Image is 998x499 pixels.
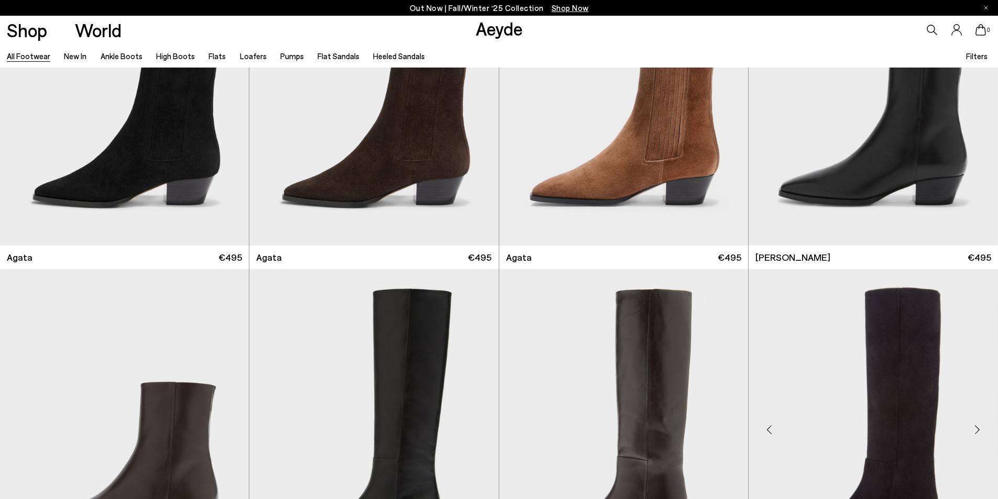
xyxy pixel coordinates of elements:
[218,251,242,264] span: €495
[7,21,47,39] a: Shop
[209,51,226,61] a: Flats
[754,414,785,445] div: Previous slide
[410,2,589,15] p: Out Now | Fall/Winter ‘25 Collection
[476,17,523,39] a: Aeyde
[506,251,532,264] span: Agata
[249,246,498,269] a: Agata €495
[101,51,142,61] a: Ankle Boots
[317,51,359,61] a: Flat Sandals
[373,51,425,61] a: Heeled Sandals
[961,414,993,445] div: Next slide
[749,246,998,269] a: [PERSON_NAME] €495
[552,3,589,13] span: Navigate to /collections/new-in
[156,51,195,61] a: High Boots
[64,51,86,61] a: New In
[280,51,304,61] a: Pumps
[256,251,282,264] span: Agata
[718,251,741,264] span: €495
[7,251,32,264] span: Agata
[986,27,991,33] span: 0
[75,21,122,39] a: World
[755,251,830,264] span: [PERSON_NAME]
[468,251,491,264] span: €495
[968,251,991,264] span: €495
[966,51,988,61] span: Filters
[975,24,986,36] a: 0
[240,51,267,61] a: Loafers
[499,246,748,269] a: Agata €495
[7,51,50,61] a: All Footwear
